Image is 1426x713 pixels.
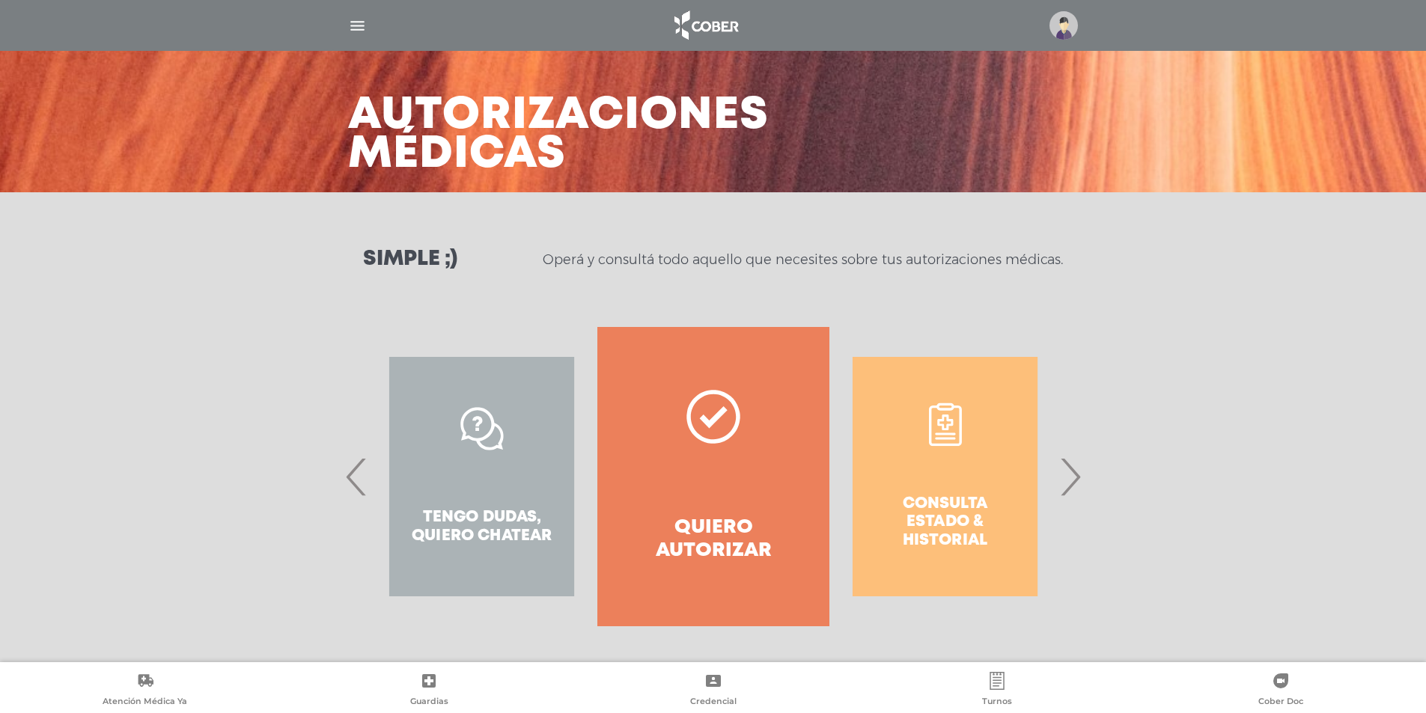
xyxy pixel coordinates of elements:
[348,16,367,35] img: Cober_menu-lines-white.svg
[348,97,769,174] h3: Autorizaciones médicas
[982,696,1012,709] span: Turnos
[571,672,855,710] a: Credencial
[855,672,1139,710] a: Turnos
[1049,11,1078,40] img: profile-placeholder.svg
[410,696,448,709] span: Guardias
[287,672,570,710] a: Guardias
[3,672,287,710] a: Atención Médica Ya
[690,696,737,709] span: Credencial
[624,516,802,563] h4: Quiero autorizar
[597,327,829,626] a: Quiero autorizar
[666,7,745,43] img: logo_cober_home-white.png
[1258,696,1303,709] span: Cober Doc
[1139,672,1423,710] a: Cober Doc
[363,249,457,270] h3: Simple ;)
[543,251,1063,269] p: Operá y consultá todo aquello que necesites sobre tus autorizaciones médicas.
[103,696,187,709] span: Atención Médica Ya
[342,436,371,517] span: Previous
[1055,436,1085,517] span: Next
